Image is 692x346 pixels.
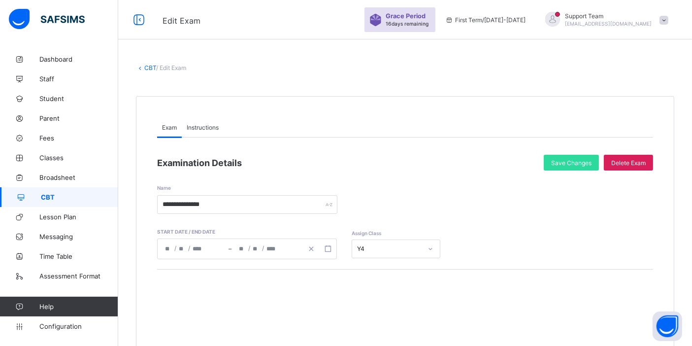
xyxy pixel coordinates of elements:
[39,75,118,83] span: Staff
[535,12,673,28] div: SupportTeam
[41,193,118,201] span: CBT
[653,311,682,341] button: Open asap
[445,16,526,24] span: session/term information
[9,9,85,30] img: safsims
[357,245,422,253] div: Y4
[229,244,232,253] span: –
[39,173,118,181] span: Broadsheet
[162,124,177,131] span: Exam
[187,124,219,131] span: Instructions
[39,114,118,122] span: Parent
[163,16,200,26] span: Edit Exam
[39,252,118,260] span: Time Table
[263,244,264,252] span: /
[156,64,186,71] span: / Edit Exam
[39,213,118,221] span: Lesson Plan
[249,244,251,252] span: /
[611,159,646,167] span: Delete Exam
[174,244,176,252] span: /
[39,233,118,241] span: Messaging
[551,159,592,167] span: Save Changes
[39,322,118,330] span: Configuration
[565,21,652,27] span: [EMAIL_ADDRESS][DOMAIN_NAME]
[369,14,382,26] img: sticker-purple.71386a28dfed39d6af7621340158ba97.svg
[39,303,118,311] span: Help
[39,272,118,280] span: Assessment Format
[386,12,426,20] span: Grace Period
[386,21,428,27] span: 16 days remaining
[39,154,118,162] span: Classes
[157,229,233,235] span: Start date / End date
[157,185,171,191] span: Name
[39,134,118,142] span: Fees
[157,158,242,168] span: Examination Details
[352,230,381,236] span: Assign Class
[565,12,652,20] span: Support Team
[39,55,118,63] span: Dashboard
[39,95,118,103] span: Student
[144,64,156,71] a: CBT
[188,244,190,252] span: /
